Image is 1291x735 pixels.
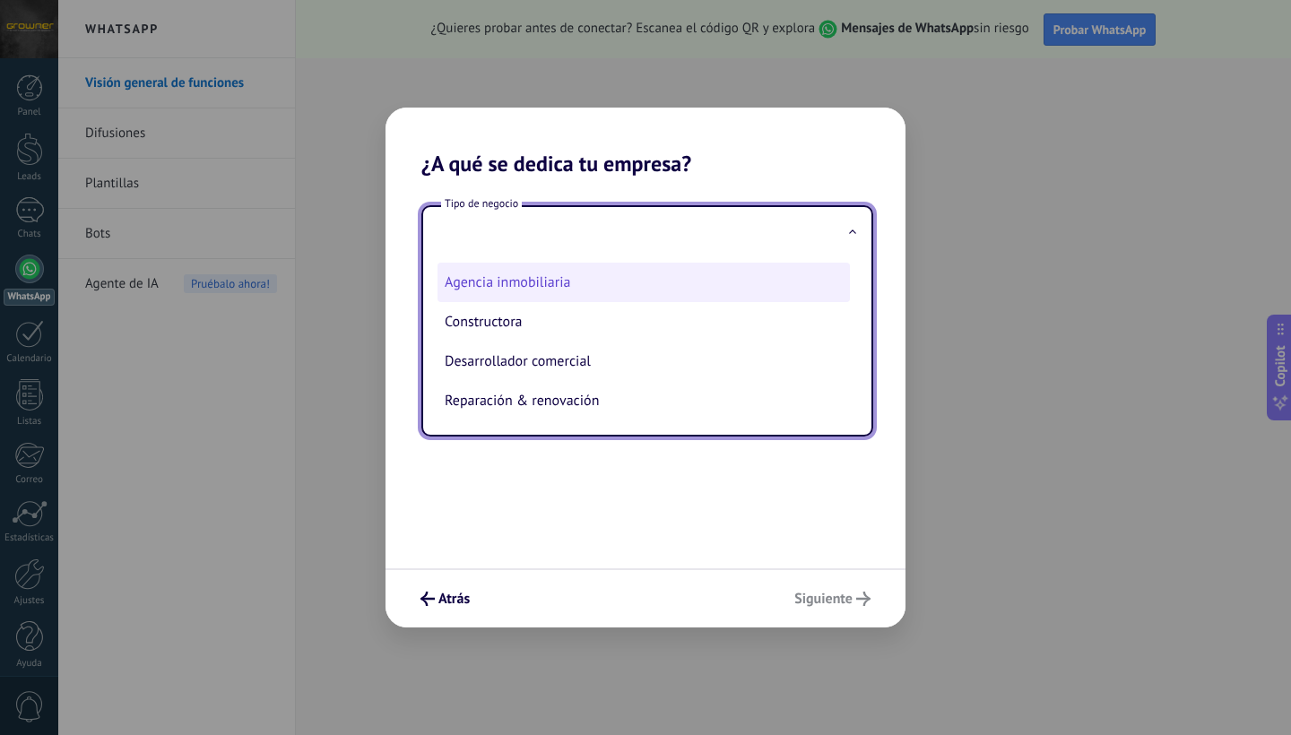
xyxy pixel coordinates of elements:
li: Constructora [438,302,850,342]
li: Desarrollador comercial [438,342,850,381]
span: Atrás [438,592,470,605]
span: Tipo de negocio [441,196,522,212]
button: Atrás [412,584,478,614]
h2: ¿A qué se dedica tu empresa? [386,108,905,177]
li: Agencia inmobiliaria [438,263,850,302]
li: Reparación & renovación [438,381,850,420]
